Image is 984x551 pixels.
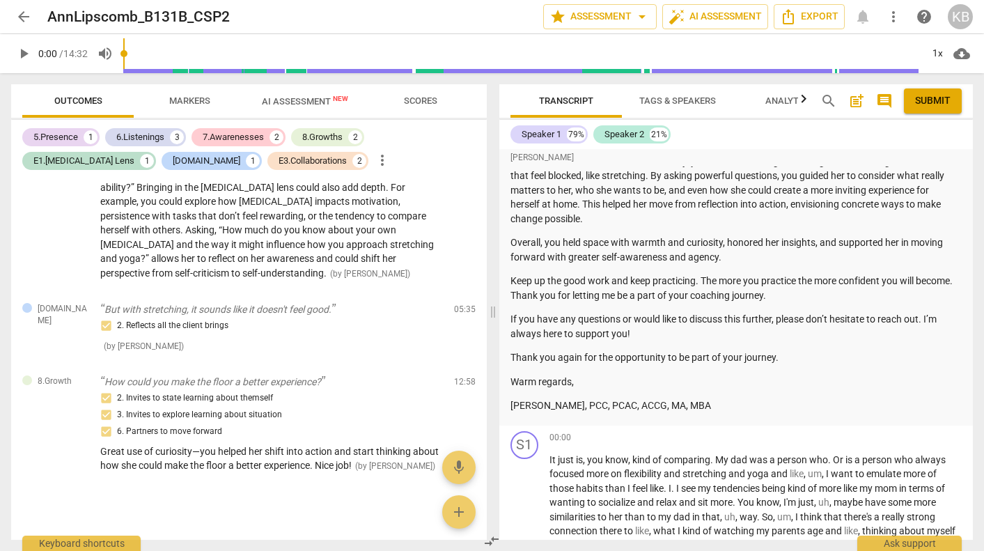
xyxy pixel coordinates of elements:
span: some [888,497,914,508]
span: I [795,511,800,522]
div: Ask support [857,536,962,551]
span: mic [451,459,467,476]
div: 1 [84,130,97,144]
span: comparing [664,454,710,465]
span: strong [907,511,935,522]
button: Add voice note [442,451,476,484]
span: ( by [PERSON_NAME] ) [355,461,435,471]
span: my [756,525,772,536]
span: than [625,511,647,522]
span: , [814,497,818,508]
span: and [637,497,656,508]
div: 1x [924,42,951,65]
span: You [737,497,756,508]
span: I [669,483,671,494]
span: to [624,525,635,536]
span: in [899,483,909,494]
span: about [899,525,927,536]
span: to [598,511,609,522]
span: I'm [783,497,798,508]
span: comment [876,93,893,109]
span: tendencies [713,483,762,494]
div: 2 [270,130,283,144]
span: kind [682,525,703,536]
span: of [936,483,945,494]
span: arrow_drop_down [634,8,650,25]
span: flexibility [624,468,664,479]
span: [PERSON_NAME] [510,152,574,164]
button: Add outcome [442,495,476,529]
span: of [808,483,819,494]
span: AI Assessment [669,8,762,25]
span: Scores [404,95,437,106]
span: compare_arrows [483,533,500,550]
span: . [757,511,762,522]
div: KB [948,4,973,29]
span: who [894,454,915,465]
span: mom [875,483,899,494]
span: more [819,483,843,494]
span: Assessment [549,8,650,25]
span: that [702,511,720,522]
span: more [903,468,928,479]
span: way [740,511,757,522]
span: know [756,497,779,508]
p: Thank you again for the opportunity to be part of your journey. [510,350,962,365]
span: I [685,540,689,551]
span: , [647,540,651,551]
span: auto_fix_high [669,8,685,25]
span: parents [772,525,807,536]
span: is [845,454,854,465]
span: more [914,497,936,508]
span: , [773,511,777,522]
span: kind [632,454,653,465]
span: Great use of curiosity—you helped her shift into action and start thinking about how she could ma... [100,446,439,472]
span: connection [549,525,600,536]
span: my [859,483,875,494]
span: Your client is holding on to negative stories about her stretching and yoga, beliefs that she has... [100,110,442,279]
span: 05:35 [454,304,476,316]
span: play_arrow [15,45,32,62]
span: Markers [169,95,210,106]
span: Filler word [724,511,735,522]
p: Overall, you held space with warmth and curiosity, honored her insights, and supported her in mov... [510,235,962,264]
span: , [822,468,826,479]
p: How could you make the floor a better experience? [100,375,443,389]
div: Change speaker [510,431,538,459]
span: watching [714,525,756,536]
span: you [587,454,605,465]
span: and [679,497,698,508]
div: 79% [567,127,586,141]
span: and [664,468,682,479]
span: Filler word [636,540,647,551]
span: age [807,525,825,536]
div: E3.Collaborations [279,154,347,168]
span: know [605,454,628,465]
a: Help [912,4,937,29]
p: But with stretching, it sounds like it doesn't feel good. [100,302,443,317]
span: health [604,540,632,551]
button: Add summary [845,90,868,112]
span: , [858,525,862,536]
span: there's [844,511,874,522]
div: Keyboard shortcuts [22,536,141,551]
p: If you have any questions or would like to discuss this further, please don’t hesitate to reach o... [510,312,962,341]
span: what [653,525,678,536]
span: myself [927,525,955,536]
span: / 14:32 [59,48,88,59]
span: , [735,511,740,522]
span: 8.Growth [38,375,72,387]
span: maybe [834,497,865,508]
span: those [549,483,576,494]
span: in [692,511,702,522]
div: [DOMAIN_NAME] [173,154,240,168]
span: focused [549,468,586,479]
span: . [733,497,737,508]
span: help [916,8,932,25]
span: person [862,454,894,465]
span: just [798,497,814,508]
span: my [698,483,713,494]
button: Please Do Not Submit until your Assessment is Complete [904,88,962,114]
span: star [549,8,566,25]
span: [DOMAIN_NAME] [38,303,89,326]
